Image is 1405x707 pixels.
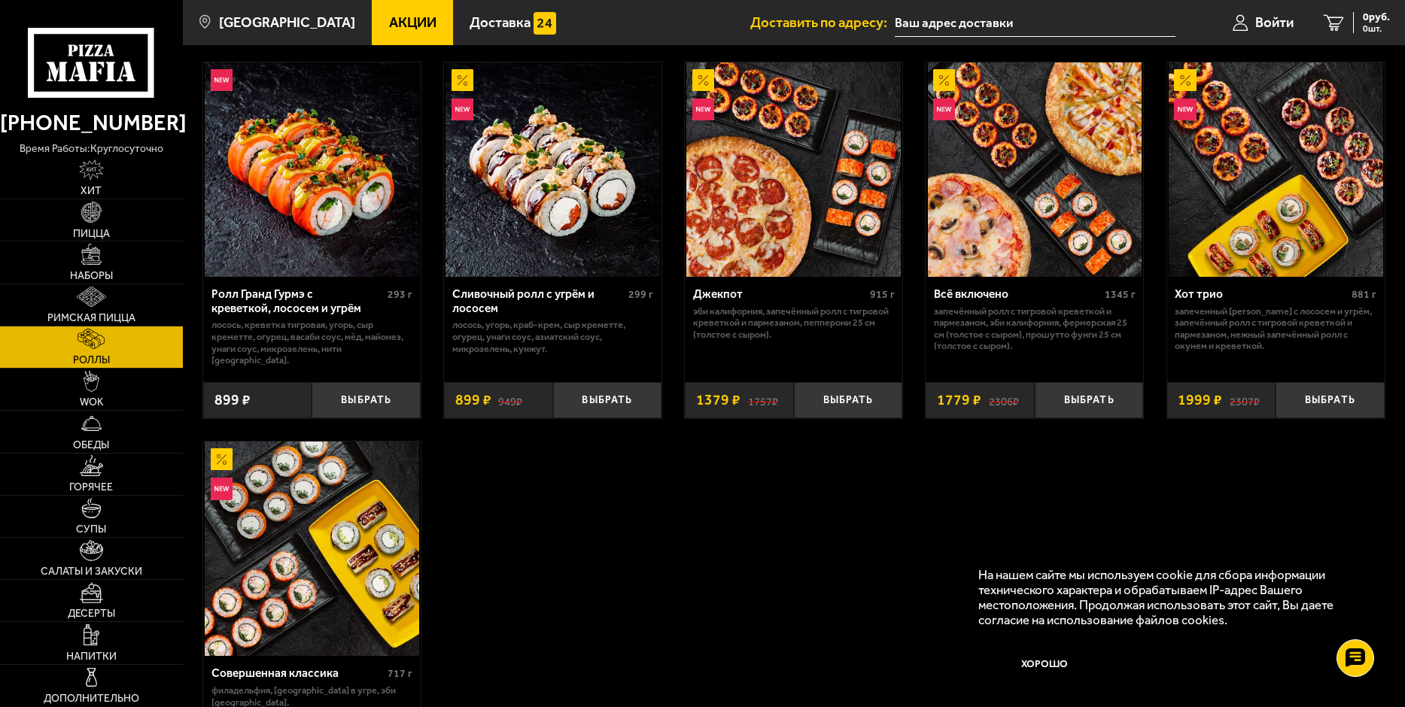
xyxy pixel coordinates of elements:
span: [GEOGRAPHIC_DATA] [219,16,355,30]
button: Выбрать [1276,382,1385,418]
button: Выбрать [553,382,662,418]
a: АкционныйНовинкаСливочный ролл с угрём и лососем [444,62,661,277]
img: Новинка [692,99,714,120]
img: Новинка [211,69,233,91]
div: Хот трио [1175,287,1348,302]
span: 1345 г [1105,288,1136,301]
span: Доставить по адресу: [750,16,895,30]
img: Новинка [452,99,473,120]
span: Пицца [73,229,110,239]
span: Роллы [73,355,110,366]
span: 293 г [388,288,412,301]
span: Наборы [70,271,113,281]
p: лосось, креветка тигровая, угорь, Сыр креметте, огурец, васаби соус, мёд, майонез, унаги соус, ми... [211,319,413,366]
span: Напитки [66,651,117,662]
img: Сливочный ролл с угрём и лососем [446,62,660,277]
img: Джекпот [686,62,901,277]
input: Ваш адрес доставки [895,9,1175,37]
span: 717 г [388,667,412,680]
span: WOK [80,397,103,408]
img: Новинка [933,99,955,120]
s: 949 ₽ [498,393,522,407]
p: Эби Калифорния, Запечённый ролл с тигровой креветкой и пармезаном, Пепперони 25 см (толстое с сыр... [693,305,895,341]
span: 1999 ₽ [1178,393,1222,407]
a: АкционныйНовинкаХот трио [1167,62,1385,277]
a: АкционныйНовинкаВсё включено [926,62,1143,277]
img: Новинка [211,478,233,499]
img: Хот трио [1169,62,1383,277]
span: Супы [76,524,106,535]
span: 0 руб. [1363,12,1390,23]
span: Обеды [73,440,109,451]
p: Запеченный [PERSON_NAME] с лососем и угрём, Запечённый ролл с тигровой креветкой и пармезаном, Не... [1175,305,1376,352]
div: Всё включено [934,287,1101,302]
img: Ролл Гранд Гурмэ с креветкой, лососем и угрём [205,62,419,277]
a: АкционныйНовинкаСовершенная классика [203,441,421,656]
button: Выбрать [794,382,903,418]
p: Запечённый ролл с тигровой креветкой и пармезаном, Эби Калифорния, Фермерская 25 см (толстое с сы... [934,305,1136,352]
img: Новинка [1174,99,1196,120]
s: 2307 ₽ [1230,393,1260,407]
span: Десерты [68,608,115,619]
span: 899 ₽ [455,393,491,407]
img: Совершенная классика [205,441,419,656]
s: 2306 ₽ [989,393,1019,407]
img: Акционный [692,69,714,91]
img: Акционный [933,69,955,91]
a: НовинкаРолл Гранд Гурмэ с креветкой, лососем и угрём [203,62,421,277]
span: 299 г [628,288,653,301]
span: Хит [81,186,102,196]
img: Всё включено [928,62,1142,277]
div: Ролл Гранд Гурмэ с креветкой, лососем и угрём [211,287,385,315]
span: 881 г [1352,288,1376,301]
img: Акционный [211,448,233,470]
img: 15daf4d41897b9f0e9f617042186c801.svg [534,12,555,34]
span: 915 г [870,288,895,301]
span: 1379 ₽ [696,393,741,407]
button: Хорошо [978,642,1110,685]
div: Джекпот [693,287,866,302]
span: Доставка [470,16,531,30]
a: АкционныйНовинкаДжекпот [685,62,902,277]
span: Салаты и закуски [41,566,142,577]
img: Акционный [452,69,473,91]
img: Акционный [1174,69,1196,91]
s: 1757 ₽ [748,393,778,407]
span: Войти [1255,16,1294,30]
div: Сливочный ролл с угрём и лососем [452,287,625,315]
button: Выбрать [1035,382,1144,418]
span: Дополнительно [44,693,139,704]
span: 1779 ₽ [937,393,981,407]
div: Совершенная классика [211,666,385,681]
span: Римская пицца [47,313,135,323]
span: Горячее [69,482,113,493]
span: 0 шт. [1363,24,1390,33]
span: Акции [389,16,436,30]
p: лосось, угорь, краб-крем, Сыр креметте, огурец, унаги соус, азиатский соус, микрозелень, кунжут. [452,319,654,354]
span: 899 ₽ [214,393,251,407]
p: На нашем сайте мы используем cookie для сбора информации технического характера и обрабатываем IP... [978,567,1361,628]
button: Выбрать [312,382,421,418]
